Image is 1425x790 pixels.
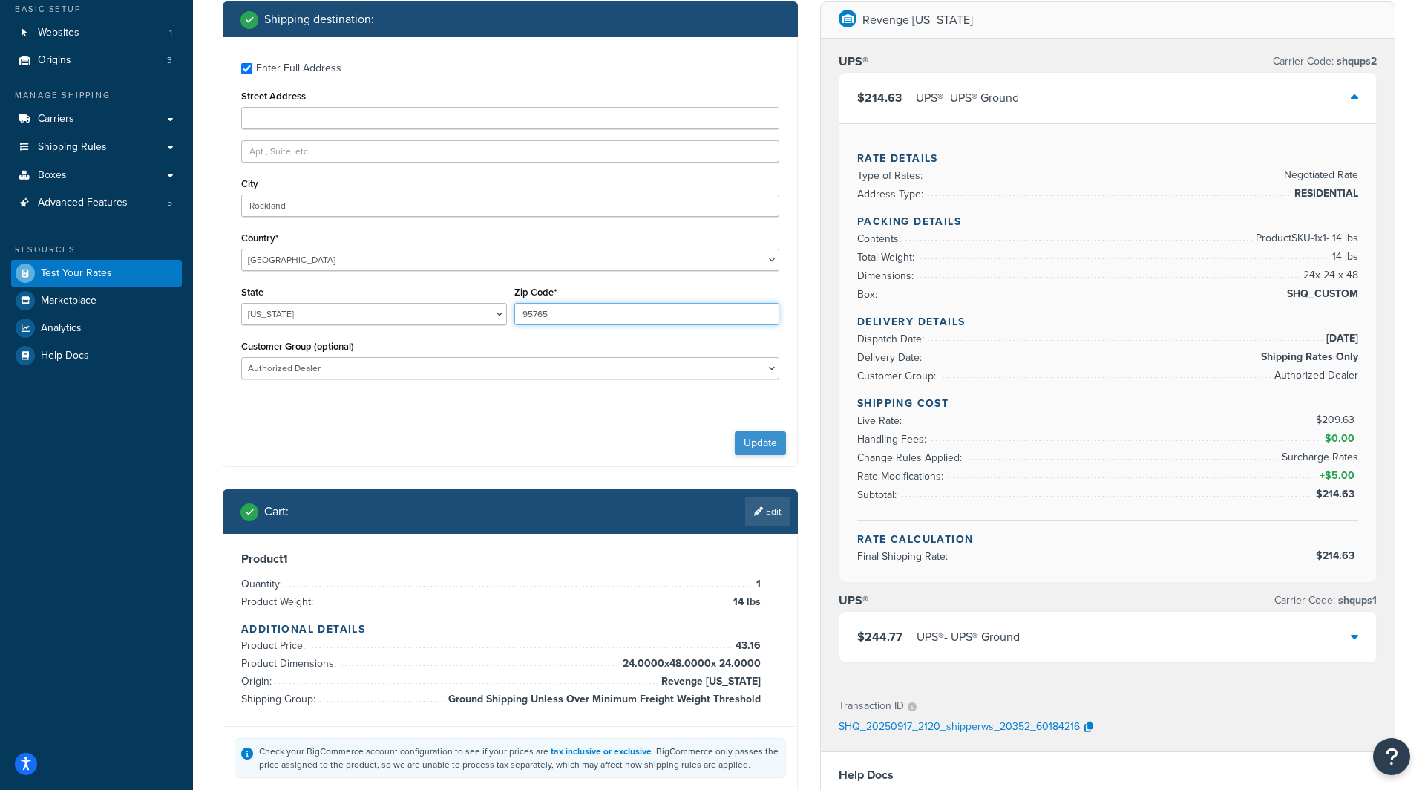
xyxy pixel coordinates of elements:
h4: Shipping Cost [857,396,1358,411]
a: Help Docs [11,342,182,369]
input: Apt., Suite, etc. [241,140,779,163]
span: 24.0000 x 48.0000 x 24.0000 [619,655,761,673]
span: Advanced Features [38,197,128,209]
li: Advanced Features [11,189,182,217]
span: Carriers [38,113,74,125]
h2: Shipping destination : [264,13,374,26]
span: Customer Group: [857,368,940,384]
span: Negotiated Rate [1280,166,1358,184]
span: Product SKU-1 x 1 - 14 lbs [1252,229,1358,247]
h4: Rate Calculation [857,532,1358,547]
a: Marketplace [11,287,182,314]
span: Contents: [857,231,905,247]
span: + [1317,467,1358,485]
span: Ground Shipping Unless Over Minimum Freight Weight Threshold [445,691,761,708]
h4: Rate Details [857,151,1358,166]
p: Transaction ID [839,696,904,716]
span: 1 [169,27,172,39]
a: Advanced Features5 [11,189,182,217]
span: Surcharge Rates [1278,448,1358,466]
label: Country* [241,232,278,244]
span: shqups1 [1335,592,1377,608]
span: Help Docs [41,350,89,362]
h2: Cart : [264,505,289,518]
span: shqups2 [1334,53,1377,69]
label: State [241,287,263,298]
span: $5.00 [1325,468,1358,483]
span: Websites [38,27,79,39]
h4: Additional Details [241,621,779,637]
span: Address Type: [857,186,927,202]
span: Handling Fees: [857,431,930,447]
a: tax inclusive or exclusive [551,745,652,758]
span: $214.63 [857,89,902,106]
span: Final Shipping Rate: [857,549,951,564]
span: 5 [167,197,172,209]
span: Type of Rates: [857,168,926,183]
span: 3 [167,54,172,67]
span: 1 [753,575,761,593]
span: Product Dimensions: [241,656,340,671]
span: Analytics [41,322,82,335]
span: Origins [38,54,71,67]
span: Product Weight: [241,594,317,610]
div: Check your BigCommerce account configuration to see if your prices are . BigCommerce only passes ... [259,745,779,771]
span: Marketplace [41,295,96,307]
a: Carriers [11,105,182,133]
span: Test Your Rates [41,267,112,280]
div: Manage Shipping [11,89,182,102]
span: Subtotal: [857,487,900,503]
p: Carrier Code: [1274,590,1377,611]
span: Quantity: [241,576,286,592]
span: 14 lbs [730,593,761,611]
p: Revenge [US_STATE] [862,10,973,30]
label: City [241,178,258,189]
input: Enter Full Address [241,63,252,74]
h4: Help Docs [839,766,1377,784]
span: $244.77 [857,628,902,645]
span: Shipping Rules [38,141,107,154]
p: Carrier Code: [1273,51,1377,72]
span: Change Rules Applied: [857,450,966,466]
span: Rate Modifications: [857,469,947,484]
button: Open Resource Center [1373,738,1410,775]
p: SHQ_20250917_2120_shipperws_20352_60184216 [839,716,1080,739]
span: Box: [857,287,881,302]
span: $0.00 [1325,431,1358,446]
h3: UPS® [839,54,868,69]
li: Origins [11,47,182,74]
button: Update [735,431,786,455]
div: UPS® - UPS® Ground [916,88,1019,108]
span: 43.16 [732,637,761,655]
h4: Packing Details [857,214,1358,229]
span: SHQ_CUSTOM [1283,285,1358,303]
label: Customer Group (optional) [241,341,354,352]
span: Dispatch Date: [857,331,928,347]
h3: Product 1 [241,552,779,567]
span: [DATE] [1323,330,1358,347]
a: Websites1 [11,19,182,47]
span: Shipping Group: [241,691,319,707]
span: $214.63 [1316,548,1358,564]
li: Websites [11,19,182,47]
a: Origins3 [11,47,182,74]
span: Revenge [US_STATE] [658,673,761,691]
span: Origin: [241,673,275,689]
div: Resources [11,244,182,256]
span: Product Price: [241,638,309,653]
div: UPS® - UPS® Ground [917,627,1020,647]
h3: UPS® [839,593,868,608]
span: Delivery Date: [857,350,926,365]
div: Basic Setup [11,3,182,16]
a: Test Your Rates [11,260,182,287]
a: Boxes [11,162,182,189]
span: Boxes [38,169,67,182]
a: Analytics [11,315,182,342]
div: Enter Full Address [256,58,341,79]
span: $214.63 [1316,486,1358,502]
